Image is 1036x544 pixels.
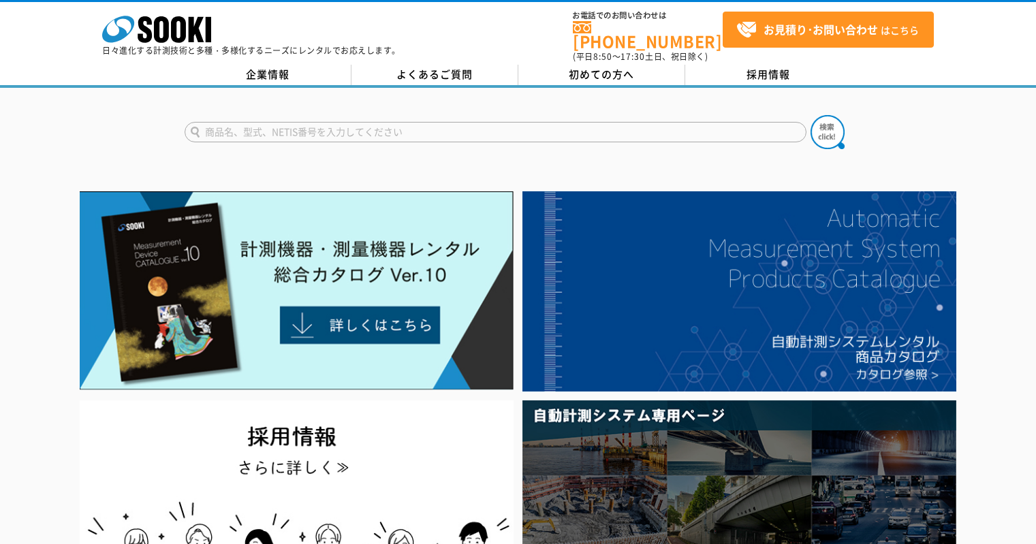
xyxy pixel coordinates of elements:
a: よくあるご質問 [351,65,518,85]
span: はこちら [736,20,919,40]
img: Catalog Ver10 [80,191,514,390]
span: 初めての方へ [569,67,634,82]
img: btn_search.png [811,115,845,149]
p: 日々進化する計測技術と多種・多様化するニーズにレンタルでお応えします。 [102,46,401,54]
span: お電話でのお問い合わせは [573,12,723,20]
input: 商品名、型式、NETIS番号を入力してください [185,122,806,142]
a: お見積り･お問い合わせはこちら [723,12,934,48]
span: 8:50 [593,50,612,63]
a: 初めての方へ [518,65,685,85]
a: 採用情報 [685,65,852,85]
strong: お見積り･お問い合わせ [764,21,878,37]
span: (平日 ～ 土日、祝日除く) [573,50,708,63]
a: [PHONE_NUMBER] [573,21,723,49]
span: 17:30 [621,50,645,63]
a: 企業情報 [185,65,351,85]
img: 自動計測システムカタログ [522,191,956,391]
